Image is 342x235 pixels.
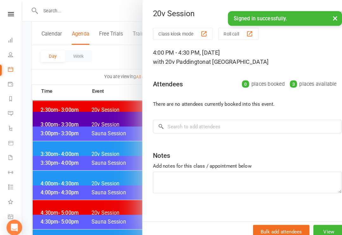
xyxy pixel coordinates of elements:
button: × [320,11,331,24]
a: General attendance kiosk mode [8,204,22,218]
a: What's New [8,190,22,204]
div: 3 [282,78,288,85]
button: Class kiosk mode [149,27,207,39]
a: Calendar [8,61,22,75]
a: Product Sales [8,132,22,147]
a: Payments [8,75,22,90]
button: View [304,218,334,232]
span: with 20v Paddington [149,57,200,63]
div: Notes [149,147,165,156]
div: 0 [235,78,242,85]
div: places available [282,77,327,86]
li: There are no attendees currently booked into this event. [149,97,332,105]
input: Search to add attendees [149,116,332,130]
div: 20v Session [138,9,342,18]
span: at [GEOGRAPHIC_DATA] [200,57,261,63]
div: Open Intercom Messenger [6,213,22,229]
div: 4:00 PM - 4:30 PM, [DATE] [149,47,332,64]
button: Bulk add attendees [246,218,301,232]
div: places booked [235,77,276,86]
span: Signed in successfully. [227,15,279,21]
a: People [8,47,22,61]
button: Roll call [212,27,251,39]
div: Attendees [149,77,178,86]
a: Dashboard [8,32,22,47]
a: Reports [8,90,22,104]
div: Add notes for this class / appointment below [149,158,332,165]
